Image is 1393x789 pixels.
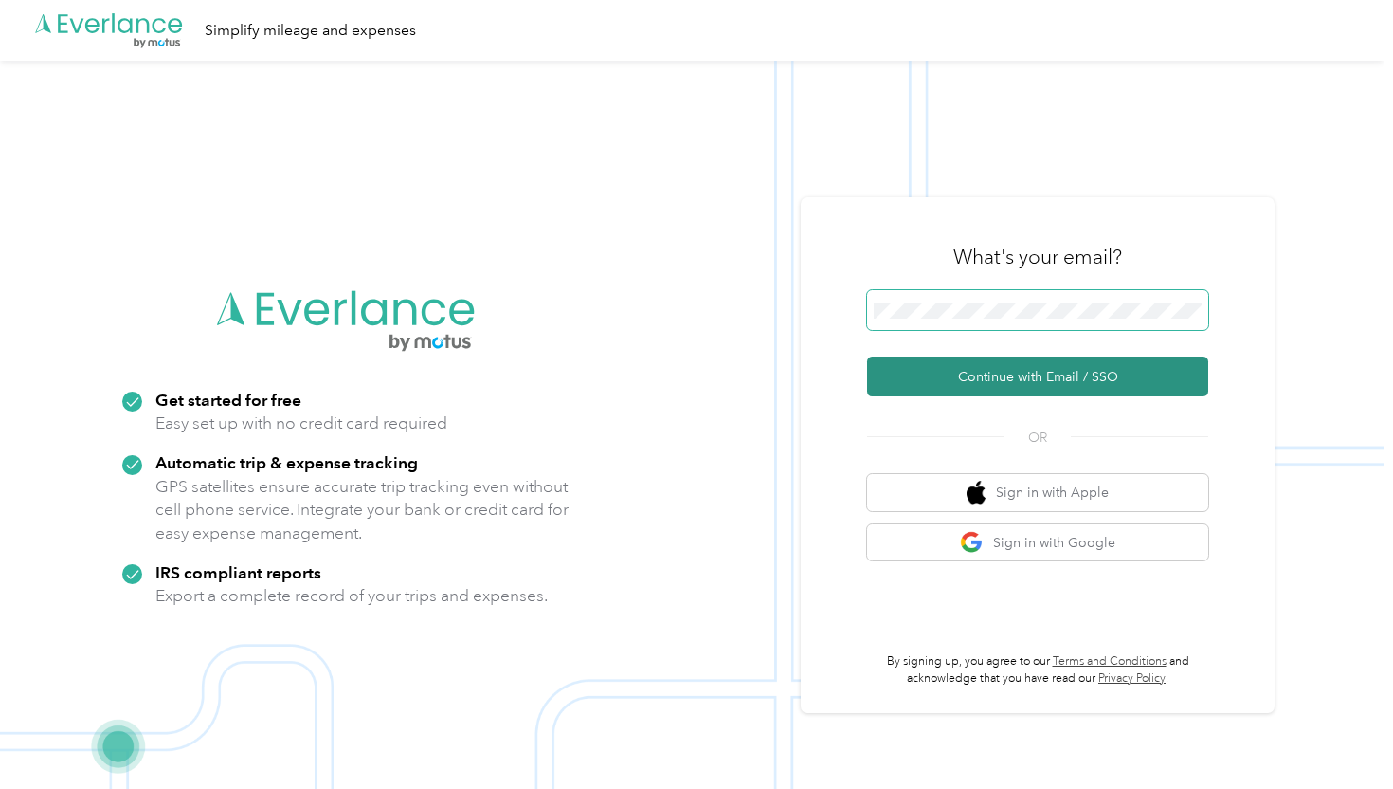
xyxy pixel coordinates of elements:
img: apple logo [967,481,986,505]
div: Simplify mileage and expenses [205,19,416,43]
button: apple logoSign in with Apple [867,474,1208,511]
p: By signing up, you agree to our and acknowledge that you have read our . [867,653,1208,687]
button: google logoSign in with Google [867,524,1208,561]
p: GPS satellites ensure accurate trip tracking even without cell phone service. Integrate your bank... [155,475,570,545]
span: OR [1004,428,1071,448]
a: Privacy Policy [1098,671,1166,686]
a: Terms and Conditions [1053,654,1167,669]
p: Easy set up with no credit card required [155,412,447,435]
button: Continue with Email / SSO [867,357,1208,396]
img: google logo [960,531,984,555]
p: Export a complete record of your trips and expenses. [155,584,548,608]
strong: Get started for free [155,390,301,410]
h3: What's your email? [953,244,1122,270]
strong: Automatic trip & expense tracking [155,452,418,472]
strong: IRS compliant reports [155,562,321,582]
